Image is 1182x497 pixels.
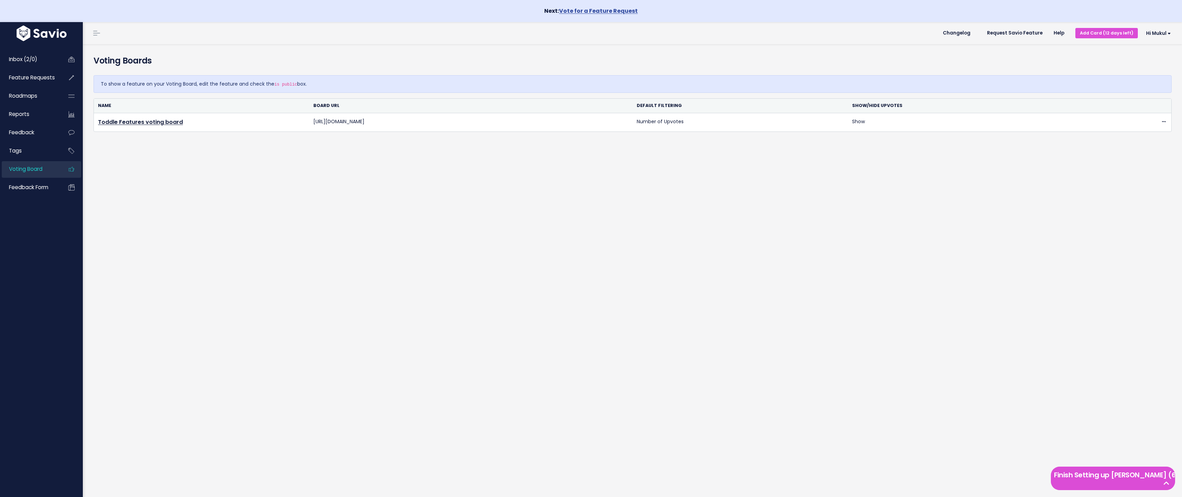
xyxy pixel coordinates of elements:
[2,179,57,195] a: Feedback form
[1054,470,1172,480] h5: Finish Setting up [PERSON_NAME] (6 left)
[2,143,57,159] a: Tags
[94,55,446,67] h4: Voting Boards
[544,7,638,15] strong: Next:
[98,118,183,126] a: Toddle Features voting board
[9,147,22,154] span: Tags
[633,99,848,113] th: Default Filtering
[94,99,309,113] th: Name
[94,75,1172,93] div: To show a feature on your Voting Board, edit the feature and check the box.
[9,74,55,81] span: Feature Requests
[1048,28,1070,38] a: Help
[2,106,57,122] a: Reports
[2,51,57,67] a: Inbox (2/0)
[2,88,57,104] a: Roadmaps
[15,26,68,41] img: logo-white.9d6f32f41409.svg
[2,161,57,177] a: Voting Board
[1075,28,1138,38] a: Add Card (12 days left)
[1146,31,1171,36] span: Hi Mukul
[9,165,42,173] span: Voting Board
[943,31,970,36] span: Changelog
[9,92,37,99] span: Roadmaps
[9,129,34,136] span: Feedback
[848,99,1063,113] th: Show/Hide Upvotes
[559,7,638,15] a: Vote for a Feature Request
[309,99,633,113] th: Board URL
[309,113,633,131] td: [URL][DOMAIN_NAME]
[2,125,57,140] a: Feedback
[9,184,48,191] span: Feedback form
[2,70,57,86] a: Feature Requests
[848,113,1063,131] td: Show
[1138,28,1176,39] a: Hi Mukul
[9,110,29,118] span: Reports
[274,82,297,87] code: is public
[9,56,37,63] span: Inbox (2/0)
[981,28,1048,38] a: Request Savio Feature
[633,113,848,131] td: Number of Upvotes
